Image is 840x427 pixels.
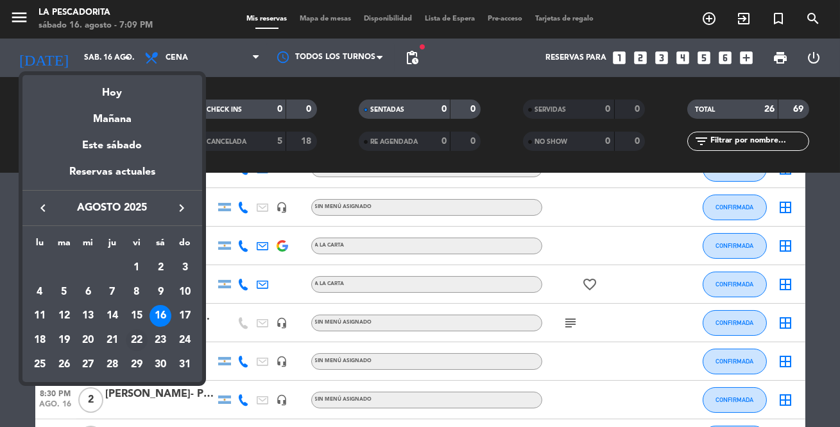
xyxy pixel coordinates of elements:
[174,257,196,279] div: 3
[150,329,171,351] div: 23
[173,236,197,256] th: domingo
[77,329,99,351] div: 20
[29,305,51,327] div: 11
[53,281,75,303] div: 5
[28,256,124,280] td: AGO.
[124,353,149,377] td: 29 de agosto de 2025
[124,328,149,353] td: 22 de agosto de 2025
[173,256,197,280] td: 3 de agosto de 2025
[124,236,149,256] th: viernes
[28,280,52,304] td: 4 de agosto de 2025
[173,280,197,304] td: 10 de agosto de 2025
[77,281,99,303] div: 6
[100,304,124,329] td: 14 de agosto de 2025
[100,328,124,353] td: 21 de agosto de 2025
[126,305,148,327] div: 15
[149,280,173,304] td: 9 de agosto de 2025
[22,164,202,190] div: Reservas actuales
[52,353,76,377] td: 26 de agosto de 2025
[76,304,100,329] td: 13 de agosto de 2025
[124,256,149,280] td: 1 de agosto de 2025
[149,353,173,377] td: 30 de agosto de 2025
[126,354,148,376] div: 29
[100,353,124,377] td: 28 de agosto de 2025
[28,304,52,329] td: 11 de agosto de 2025
[76,328,100,353] td: 20 de agosto de 2025
[22,101,202,128] div: Mañana
[174,354,196,376] div: 31
[150,281,171,303] div: 9
[101,281,123,303] div: 7
[150,354,171,376] div: 30
[35,200,51,216] i: keyboard_arrow_left
[52,280,76,304] td: 5 de agosto de 2025
[52,304,76,329] td: 12 de agosto de 2025
[124,280,149,304] td: 8 de agosto de 2025
[174,281,196,303] div: 10
[170,200,193,216] button: keyboard_arrow_right
[76,236,100,256] th: miércoles
[150,257,171,279] div: 2
[29,354,51,376] div: 25
[173,353,197,377] td: 31 de agosto de 2025
[174,305,196,327] div: 17
[28,328,52,353] td: 18 de agosto de 2025
[100,280,124,304] td: 7 de agosto de 2025
[149,236,173,256] th: sábado
[149,304,173,329] td: 16 de agosto de 2025
[76,353,100,377] td: 27 de agosto de 2025
[28,236,52,256] th: lunes
[149,256,173,280] td: 2 de agosto de 2025
[150,305,171,327] div: 16
[101,305,123,327] div: 14
[101,329,123,351] div: 21
[22,128,202,164] div: Este sábado
[76,280,100,304] td: 6 de agosto de 2025
[126,281,148,303] div: 8
[100,236,124,256] th: jueves
[126,329,148,351] div: 22
[29,281,51,303] div: 4
[53,354,75,376] div: 26
[52,328,76,353] td: 19 de agosto de 2025
[126,257,148,279] div: 1
[174,200,189,216] i: keyboard_arrow_right
[53,305,75,327] div: 12
[101,354,123,376] div: 28
[52,236,76,256] th: martes
[173,304,197,329] td: 17 de agosto de 2025
[173,328,197,353] td: 24 de agosto de 2025
[77,305,99,327] div: 13
[77,354,99,376] div: 27
[22,75,202,101] div: Hoy
[31,200,55,216] button: keyboard_arrow_left
[149,328,173,353] td: 23 de agosto de 2025
[124,304,149,329] td: 15 de agosto de 2025
[53,329,75,351] div: 19
[174,329,196,351] div: 24
[29,329,51,351] div: 18
[28,353,52,377] td: 25 de agosto de 2025
[55,200,170,216] span: agosto 2025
